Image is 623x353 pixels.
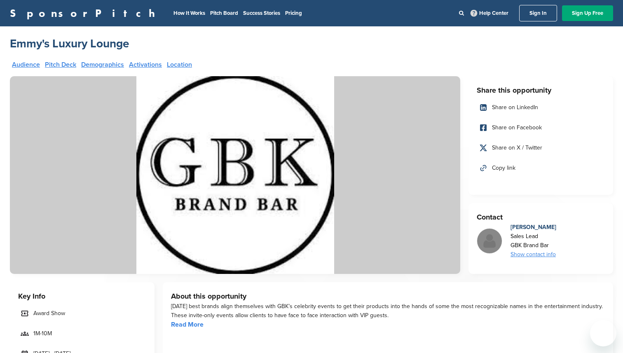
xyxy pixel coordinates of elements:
iframe: Bouton de lancement de la fenêtre de messagerie [590,320,616,346]
h3: Key Info [18,290,146,302]
a: Demographics [81,61,124,68]
div: Show contact info [511,250,556,259]
h3: About this opportunity [171,290,605,302]
a: How It Works [173,10,205,16]
span: Award Show [33,309,65,318]
div: GBK Brand Bar [511,241,556,250]
span: Copy link [492,164,515,173]
img: Missing [477,229,502,253]
span: Share on X / Twitter [492,143,542,152]
a: Sign In [519,5,557,21]
h3: Contact [477,211,605,223]
span: Share on Facebook [492,123,542,132]
a: Pitch Board [210,10,238,16]
a: Location [167,61,192,68]
span: Share on LinkedIn [492,103,538,112]
img: Sponsorpitch & [10,76,460,274]
h3: Share this opportunity [477,84,605,96]
a: Read More [171,320,204,329]
div: [PERSON_NAME] [511,223,556,232]
a: Activations [129,61,162,68]
a: Pitch Deck [45,61,76,68]
a: Share on X / Twitter [477,139,605,157]
a: Share on Facebook [477,119,605,136]
span: 1M-10M [33,329,52,338]
div: [DATE] best brands align themselves with GBK’s celebrity events to get their products into the ha... [171,302,605,320]
a: SponsorPitch [10,8,160,19]
a: Copy link [477,159,605,177]
a: Emmy's Luxury Lounge [10,36,129,51]
a: Share on LinkedIn [477,99,605,116]
a: Sign Up Free [562,5,613,21]
div: Sales Lead [511,232,556,241]
a: Help Center [469,8,510,18]
a: Audience [12,61,40,68]
a: Success Stories [243,10,280,16]
a: Pricing [285,10,302,16]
